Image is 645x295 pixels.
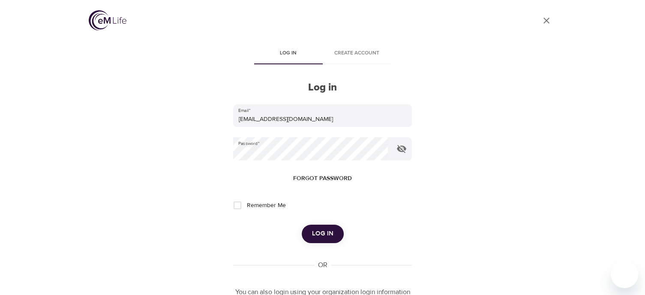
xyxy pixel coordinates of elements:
div: disabled tabs example [233,44,411,64]
span: Remember Me [246,201,285,210]
div: OR [315,260,331,270]
span: Log in [259,49,318,58]
button: Forgot password [290,171,355,187]
button: Log in [302,225,344,243]
span: Log in [312,228,333,239]
iframe: Button to launch messaging window [611,261,638,288]
a: close [536,10,557,31]
img: logo [89,10,126,30]
span: Create account [328,49,386,58]
h2: Log in [233,81,411,94]
span: Forgot password [293,173,352,184]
